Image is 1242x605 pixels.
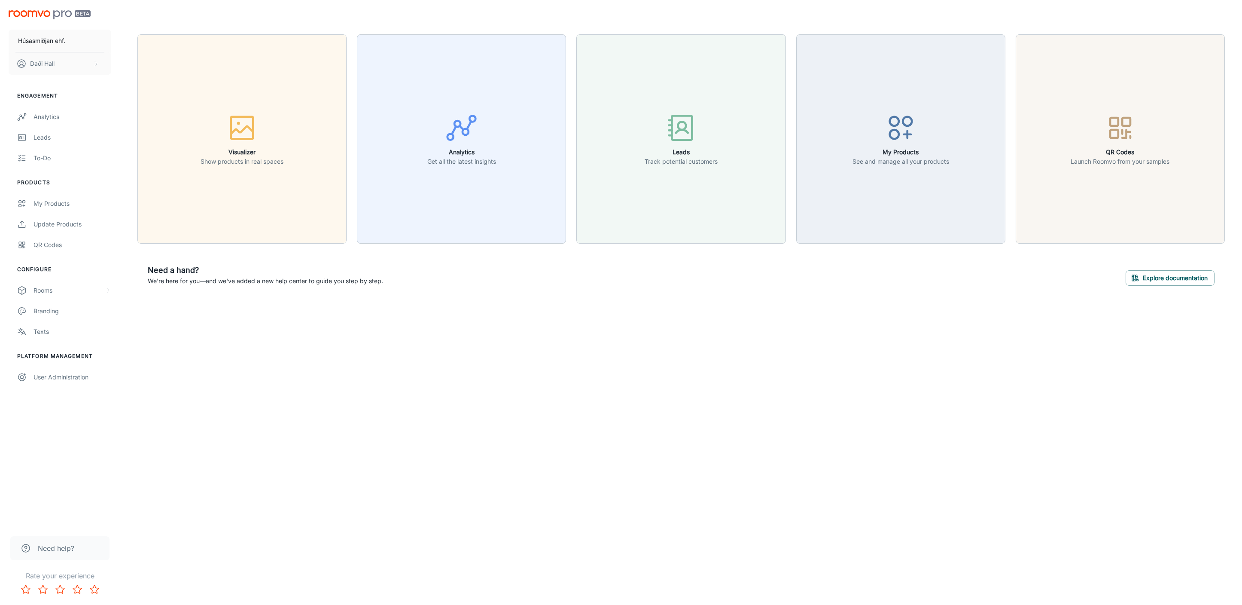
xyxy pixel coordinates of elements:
[30,59,55,68] p: Daði Hall
[576,34,785,244] button: LeadsTrack potential customers
[1016,34,1225,244] button: QR CodesLaunch Roomvo from your samples
[148,264,383,276] h6: Need a hand?
[576,134,785,143] a: LeadsTrack potential customers
[33,199,111,208] div: My Products
[9,10,91,19] img: Roomvo PRO Beta
[1071,157,1169,166] p: Launch Roomvo from your samples
[9,52,111,75] button: Daði Hall
[357,34,566,244] button: AnalyticsGet all the latest insights
[33,327,111,336] div: Texts
[852,157,949,166] p: See and manage all your products
[33,153,111,163] div: To-do
[33,112,111,122] div: Analytics
[9,30,111,52] button: Húsasmiðjan ehf.
[201,147,283,157] h6: Visualizer
[357,134,566,143] a: AnalyticsGet all the latest insights
[1126,270,1215,286] button: Explore documentation
[33,306,111,316] div: Branding
[33,220,111,229] div: Update Products
[427,147,496,157] h6: Analytics
[1071,147,1169,157] h6: QR Codes
[148,276,383,286] p: We're here for you—and we've added a new help center to guide you step by step.
[33,240,111,250] div: QR Codes
[18,36,65,46] p: Húsasmiðjan ehf.
[645,147,718,157] h6: Leads
[852,147,949,157] h6: My Products
[1126,273,1215,282] a: Explore documentation
[33,286,104,295] div: Rooms
[645,157,718,166] p: Track potential customers
[427,157,496,166] p: Get all the latest insights
[33,133,111,142] div: Leads
[137,34,347,244] button: VisualizerShow products in real spaces
[796,34,1005,244] button: My ProductsSee and manage all your products
[201,157,283,166] p: Show products in real spaces
[1016,134,1225,143] a: QR CodesLaunch Roomvo from your samples
[796,134,1005,143] a: My ProductsSee and manage all your products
